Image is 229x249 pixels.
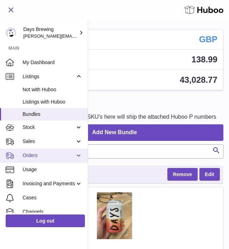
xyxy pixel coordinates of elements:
[6,27,16,38] img: greg@daysbrewing.com
[23,166,82,173] span: Usage
[23,180,75,187] span: Invoicing and Payments
[23,152,75,159] span: Orders
[6,70,223,90] a: AVAILABLE Stock Total 43,028.77
[23,111,82,118] span: Bundles
[6,113,216,121] p: Bundles with Huboo - all Bundle SKU's here will ship the attached Huboo P numbers
[97,192,132,239] img: 1 x Peach Lager Can
[23,124,75,131] span: Stock
[23,73,75,80] span: Listings
[192,55,217,64] span: 138.99
[23,208,82,215] span: Channels
[23,26,78,39] div: Days Brewing
[23,194,82,201] span: Cases
[6,214,85,227] a: Log out
[6,100,216,110] h1: Bundles with Huboo
[23,99,82,105] span: Listings with Huboo
[23,138,75,145] span: Sales
[6,50,223,69] a: Total sales 138.99
[167,168,198,181] button: Remove
[23,33,138,39] span: [PERSON_NAME][EMAIL_ADDRESS][DOMAIN_NAME]
[23,86,82,93] span: Not with Huboo
[180,75,217,85] span: 43,028.77
[199,34,217,45] strong: GBP
[23,59,82,66] span: My Dashboard
[199,168,220,181] a: Edit
[6,124,223,141] a: Add New Bundle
